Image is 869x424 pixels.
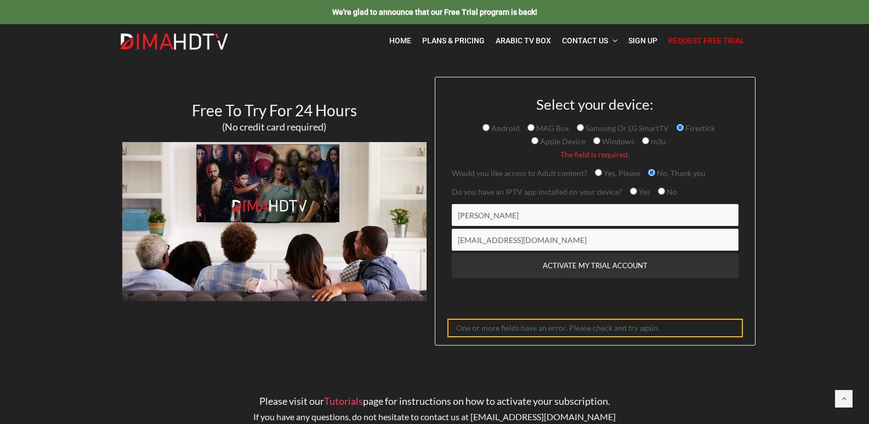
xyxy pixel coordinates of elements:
span: Yes, Please [602,168,640,178]
a: Tutorials [324,395,363,407]
span: No, Thank you [655,168,706,178]
a: Request Free Trial [663,30,750,52]
input: Email [452,229,739,251]
input: Yes, Please [595,169,602,176]
span: Plans & Pricing [422,36,485,45]
input: Windows [593,137,600,144]
span: If you have any questions, do not hesitate to contact us at [EMAIL_ADDRESS][DOMAIN_NAME] [253,411,616,422]
span: Arabic TV Box [496,36,551,45]
span: Yes [637,187,650,196]
input: Android [482,124,490,131]
span: m3u [649,137,666,146]
form: Contact form [444,97,747,337]
span: Firestick [684,123,715,133]
span: Windows [600,137,634,146]
input: Firestick [677,124,684,131]
span: Select your device: [536,95,654,113]
span: Home [389,36,411,45]
input: Yes [630,188,637,195]
input: MAG Box [527,124,535,131]
input: Samsung Or LG SmartTV [577,124,584,131]
span: The field is required. [452,148,739,161]
span: Request Free Trial [668,36,745,45]
div: One or more fields have an error. Please check and try again. [447,319,743,337]
input: No, Thank you [648,169,655,176]
a: Home [384,30,417,52]
span: Contact Us [562,36,608,45]
span: No [665,187,677,196]
a: Arabic TV Box [490,30,556,52]
input: No [658,188,665,195]
a: Back to top [835,390,853,408]
span: Android [490,123,520,133]
input: m3u [642,137,649,144]
p: Would you like access to Adult content? [452,167,739,180]
span: Samsung Or LG SmartTV [584,123,669,133]
span: Free To Try For 24 Hours [192,101,357,120]
span: We're glad to announce that our Free Trial program is back! [332,8,537,16]
a: Plans & Pricing [417,30,490,52]
span: (No credit card required) [222,121,326,133]
input: Apple Device [531,137,538,144]
p: Do you have an IPTV app installed on your device? [452,185,739,199]
a: Contact Us [556,30,623,52]
input: Name [452,204,739,226]
span: Apple Device [538,137,586,146]
span: Please visit our page for instructions on how to activate your subscription. [259,395,610,407]
span: MAG Box [535,123,569,133]
a: We're glad to announce that our Free Trial program is back! [332,7,537,16]
input: ACTIVATE MY TRIAL ACCOUNT [452,253,739,278]
a: Sign Up [623,30,663,52]
span: Sign Up [628,36,657,45]
img: Dima HDTV [120,33,229,50]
